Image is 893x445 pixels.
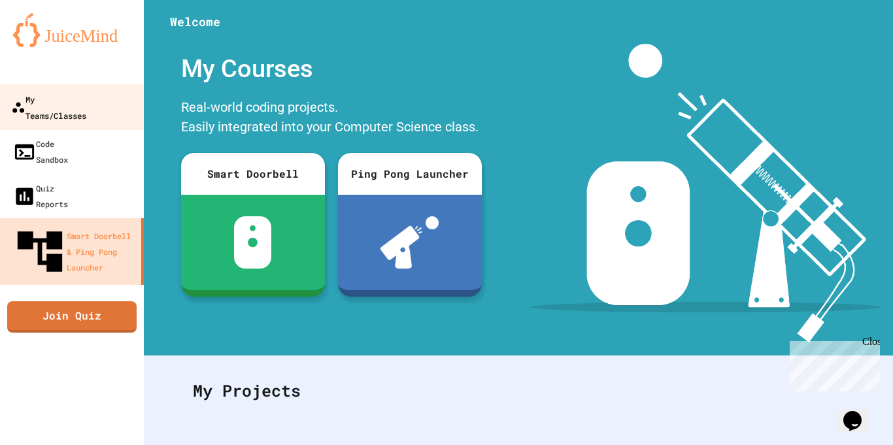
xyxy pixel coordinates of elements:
img: sdb-white.svg [234,216,271,269]
img: logo-orange.svg [13,13,131,47]
div: My Projects [180,365,857,416]
div: Ping Pong Launcher [338,153,482,195]
div: My Courses [175,44,488,94]
div: Real-world coding projects. Easily integrated into your Computer Science class. [175,94,488,143]
div: My Teams/Classes [11,91,86,123]
div: Code Sandbox [13,136,68,167]
div: Smart Doorbell & Ping Pong Launcher [13,225,136,278]
div: Chat with us now!Close [5,5,90,83]
iframe: chat widget [838,393,880,432]
iframe: chat widget [784,336,880,391]
img: banner-image-my-projects.png [530,44,881,342]
div: Smart Doorbell [181,153,325,195]
a: Join Quiz [7,301,137,333]
div: Quiz Reports [13,180,68,212]
img: ppl-with-ball.png [380,216,439,269]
